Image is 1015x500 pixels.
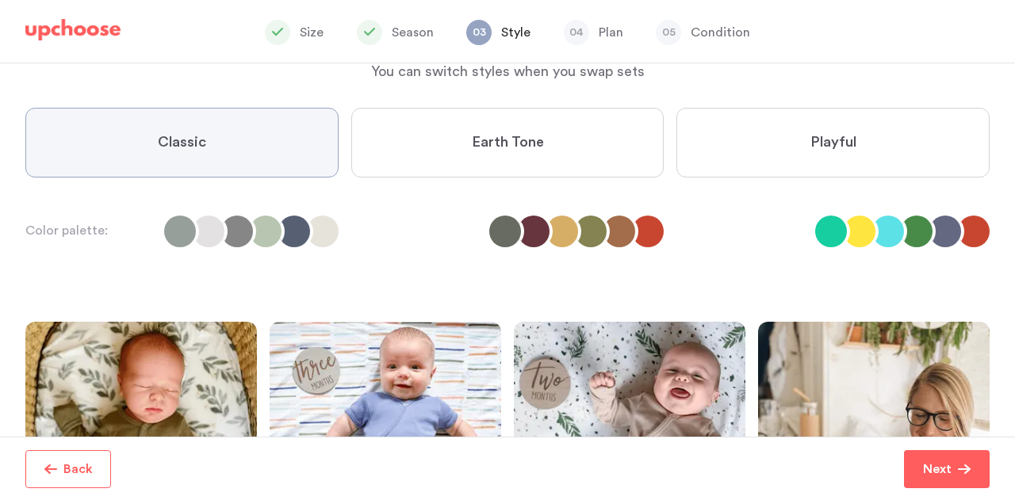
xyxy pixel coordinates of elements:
[466,20,492,45] span: 03
[599,23,623,42] p: Plan
[25,450,111,488] button: Back
[300,23,324,42] p: Size
[472,133,544,152] span: Earth Tone
[371,64,645,78] span: You can switch styles when you swap sets
[904,450,990,488] button: Next
[656,20,681,45] span: 05
[25,19,121,48] a: UpChoose
[63,460,93,479] p: Back
[923,460,952,479] p: Next
[392,23,434,42] p: Season
[691,23,750,42] p: Condition
[158,133,206,152] span: Classic
[810,133,856,152] span: Playful
[25,19,121,41] img: UpChoose
[564,20,589,45] span: 04
[501,23,530,42] p: Style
